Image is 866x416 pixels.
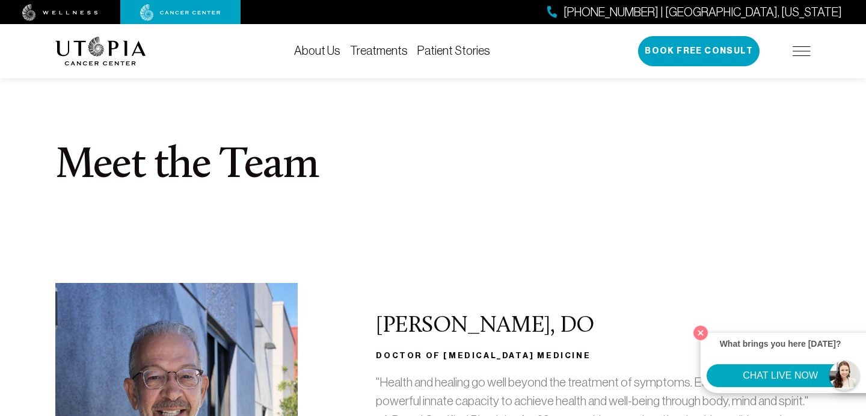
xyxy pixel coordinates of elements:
button: CHAT LIVE NOW [707,364,854,387]
strong: What brings you here [DATE]? [720,339,841,349]
h1: Meet the Team [55,144,811,188]
img: logo [55,37,146,66]
a: About Us [294,44,340,57]
h2: [PERSON_NAME], DO [376,314,811,339]
a: Treatments [350,44,408,57]
a: Patient Stories [417,44,490,57]
button: Close [690,323,711,343]
img: wellness [22,4,98,21]
button: Book Free Consult [638,36,760,66]
span: [PHONE_NUMBER] | [GEOGRAPHIC_DATA], [US_STATE] [564,4,842,21]
a: [PHONE_NUMBER] | [GEOGRAPHIC_DATA], [US_STATE] [547,4,842,21]
img: icon-hamburger [793,46,811,56]
h3: Doctor of [MEDICAL_DATA] Medicine [376,349,811,363]
img: cancer center [140,4,221,21]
